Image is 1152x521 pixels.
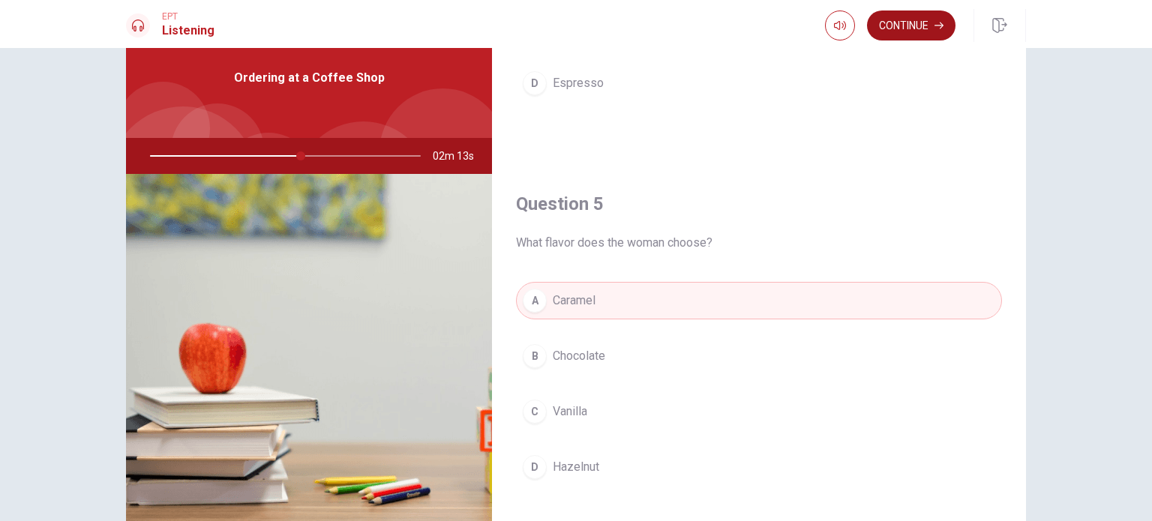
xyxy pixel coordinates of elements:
button: BChocolate [516,337,1002,375]
div: A [523,289,547,313]
button: ACaramel [516,282,1002,319]
div: D [523,455,547,479]
button: Continue [867,10,955,40]
span: Vanilla [553,403,587,421]
span: EPT [162,11,214,22]
h1: Listening [162,22,214,40]
button: DEspresso [516,64,1002,102]
span: Ordering at a Coffee Shop [234,69,385,87]
button: CVanilla [516,393,1002,430]
span: Chocolate [553,347,605,365]
div: D [523,71,547,95]
div: B [523,344,547,368]
span: Hazelnut [553,458,599,476]
span: Caramel [553,292,595,310]
div: C [523,400,547,424]
h4: Question 5 [516,192,1002,216]
button: DHazelnut [516,448,1002,486]
span: What flavor does the woman choose? [516,234,1002,252]
span: Espresso [553,74,604,92]
span: 02m 13s [433,138,486,174]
